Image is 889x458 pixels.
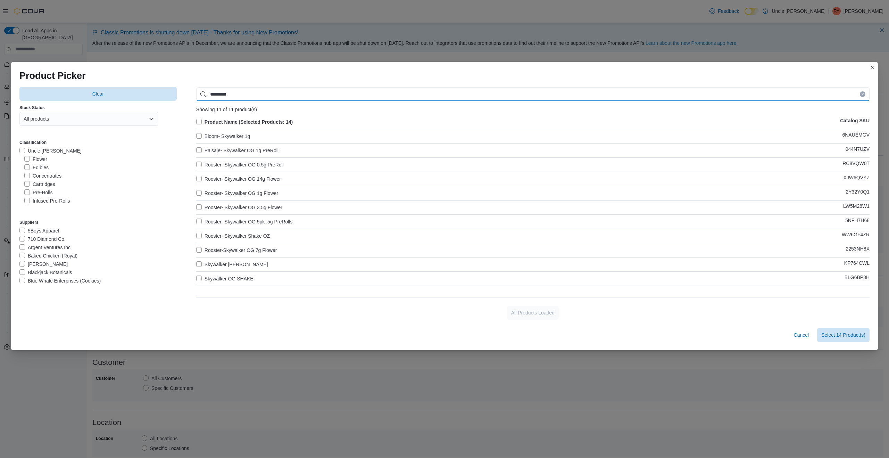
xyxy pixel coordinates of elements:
[846,189,870,197] p: 2Y32Y0Q1
[196,189,278,197] label: Rooster- Skywalker OG 1g Flower
[511,309,555,316] span: All Products Loaded
[842,161,870,169] p: RC8VQW0T
[196,275,254,283] label: Skywalker OG SHAKE
[19,235,66,243] label: 710 Diamond Co.
[19,140,47,145] label: Classification
[507,306,559,320] button: All Products Loaded
[24,155,47,163] label: Flower
[19,227,59,235] label: 5Boys Apparel
[196,132,250,140] label: Bloom- Skywalker 1g
[845,218,870,226] p: 5NFH7H68
[19,105,45,111] label: Stock Status
[196,161,284,169] label: Rooster- Skywalker OG 0.5g PreRoll
[844,260,870,269] p: KP764CWL
[842,232,870,240] p: WW6GF4ZR
[19,147,82,155] label: Uncle [PERSON_NAME]
[19,260,68,268] label: [PERSON_NAME]
[24,205,60,213] label: Seeds/Shirts
[821,332,865,338] span: Select 14 Product(s)
[196,107,870,112] div: Showing 11 of 11 product(s)
[24,163,49,172] label: Edibles
[19,277,101,285] label: Blue Whale Enterprises (Cookies)
[868,63,876,72] button: Closes this modal window
[196,246,277,254] label: Rooster-Skywalker OG 7g Flower
[196,218,293,226] label: Rooster- Skywalker OG 5pk .5g PreRolls
[19,252,77,260] label: Baked Chicken (Royal)
[846,146,870,155] p: 044N7UZV
[19,243,70,252] label: Argent Ventures Inc
[860,91,865,97] button: Clear input
[92,90,104,97] span: Clear
[19,268,72,277] label: Blackjack Botanicals
[791,328,812,342] button: Cancel
[845,275,870,283] p: BLG6BP3H
[196,175,281,183] label: Rooster- Skywalker OG 14g Flower
[24,188,53,197] label: Pre-Rolls
[844,175,870,183] p: XJW6QVYZ
[794,332,809,338] span: Cancel
[842,132,870,140] p: 6NAUEMGV
[196,118,293,126] label: Product Name (Selected Products: 14)
[846,246,870,254] p: 2253NH8X
[817,328,870,342] button: Select 14 Product(s)
[19,112,158,126] button: All products
[19,87,177,101] button: Clear
[19,70,86,81] h1: Product Picker
[196,87,870,101] input: Use aria labels when no actual label is in use
[24,197,70,205] label: Infused Pre-Rolls
[24,180,55,188] label: Cartridges
[843,203,870,212] p: LW5M28W1
[19,220,39,225] label: Suppliers
[196,146,279,155] label: Paisaje- Skywalker OG 1g PreRoll
[24,172,61,180] label: Concentrates
[196,260,268,269] label: Skywalker [PERSON_NAME]
[196,232,270,240] label: Rooster- Skywalker Shake OZ
[196,203,282,212] label: Rooster- Skywalker OG 3.5g Flower
[840,118,870,126] p: Catalog SKU
[19,285,55,293] label: Budder Pros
